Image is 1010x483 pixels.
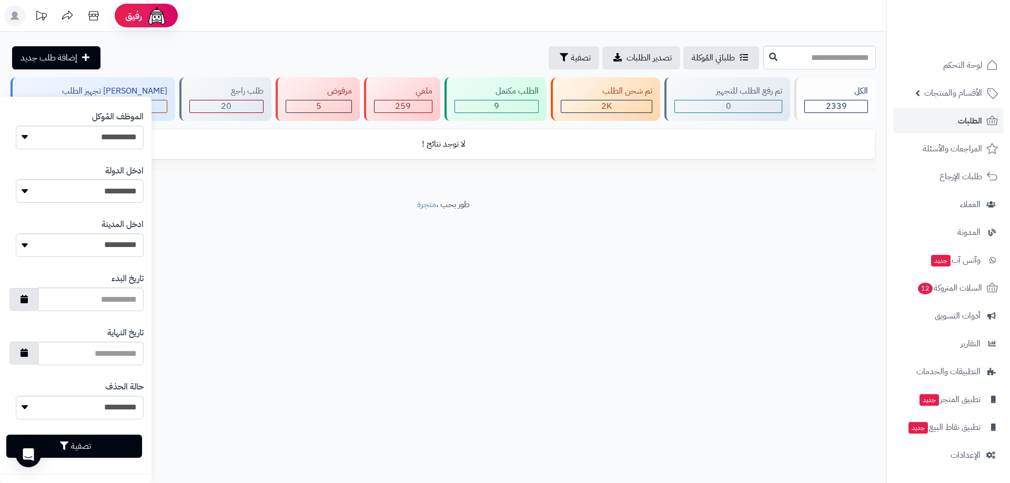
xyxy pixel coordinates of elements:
a: تم شحن الطلب 2K [549,77,662,121]
span: جديد [908,422,928,434]
a: وآتس آبجديد [893,248,1004,273]
a: طلبات الإرجاع [893,164,1004,189]
button: تصفية [6,435,142,458]
span: طلباتي المُوكلة [692,52,735,64]
div: 0 [675,100,782,112]
span: 9 [494,100,499,112]
a: تم رفع الطلب للتجهيز 0 [662,77,792,121]
span: تطبيق نقاط البيع [907,420,981,435]
div: مرفوض [286,85,352,97]
a: طلب راجع 20 [177,77,274,121]
span: 5 [316,100,321,112]
div: الكل [804,85,868,97]
a: السلات المتروكة12 [893,275,1004,301]
a: التطبيقات والخدمات [893,359,1004,384]
a: الإعدادات [893,443,1004,468]
label: تاريخ البدء [112,273,144,285]
div: تم شحن الطلب [561,85,652,97]
button: تصفية [549,46,599,69]
span: وآتس آب [930,253,981,268]
a: ملغي 259 [362,77,442,121]
span: 20 [221,100,231,112]
span: رفيق [125,9,142,22]
label: حالة الحذف [105,381,144,393]
label: ادخل الدولة [105,165,144,177]
label: الموظف المُوكل [92,111,144,123]
span: المراجعات والأسئلة [923,141,982,156]
span: إضافة طلب جديد [21,52,77,64]
div: 5 [286,100,351,112]
a: الطلب مكتمل 9 [442,77,549,121]
span: 259 [395,100,411,112]
div: ملغي [374,85,432,97]
a: تطبيق نقاط البيعجديد [893,415,1004,440]
a: مرفوض 5 [274,77,362,121]
a: طلباتي المُوكلة [683,46,759,69]
a: الطلبات [893,108,1004,133]
div: طلب راجع [189,85,264,97]
label: ادخل المدينة [102,219,144,231]
span: أدوات التسويق [935,309,981,323]
div: [PERSON_NAME] تجهيز الطلب [21,85,167,97]
span: جديد [931,255,951,266]
span: لوحة التحكم [943,58,982,73]
td: لا توجد نتائج ! [11,130,875,159]
div: 9 [455,100,539,112]
a: المدونة [893,220,1004,245]
div: 2045 [561,100,652,112]
label: تاريخ النهاية [107,327,144,339]
span: الأقسام والمنتجات [924,86,982,100]
span: 2339 [826,100,847,112]
img: ai-face.png [146,5,167,26]
a: إضافة طلب جديد [12,46,100,69]
span: السلات المتروكة [917,281,982,295]
a: متجرة [417,198,436,211]
span: جديد [920,394,939,406]
span: تصفية [571,52,591,64]
a: أدوات التسويق [893,303,1004,328]
a: [PERSON_NAME] تجهيز الطلب 1 [8,77,177,121]
a: تحديثات المنصة [28,5,54,29]
a: تطبيق المتجرجديد [893,387,1004,412]
span: 0 [726,100,731,112]
div: 20 [190,100,263,112]
span: المدونة [957,225,981,240]
span: طلبات الإرجاع [940,169,982,184]
img: logo-2.png [938,26,1000,48]
a: تصدير الطلبات [602,46,680,69]
span: تصدير الطلبات [627,52,672,64]
div: الطلب مكتمل [454,85,539,97]
span: تطبيق المتجر [918,392,981,407]
span: التقارير [961,336,981,351]
span: 12 [918,283,933,294]
span: العملاء [960,197,981,212]
a: لوحة التحكم [893,53,1004,78]
a: التقارير [893,331,1004,356]
div: 259 [375,100,432,112]
div: Open Intercom Messenger [16,442,41,467]
span: 2K [601,100,612,112]
span: الإعدادات [951,448,981,463]
div: تم رفع الطلب للتجهيز [674,85,782,97]
a: المراجعات والأسئلة [893,136,1004,161]
a: العملاء [893,192,1004,217]
span: الطلبات [958,114,982,128]
span: التطبيقات والخدمات [916,364,981,379]
a: الكل2339 [792,77,878,121]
